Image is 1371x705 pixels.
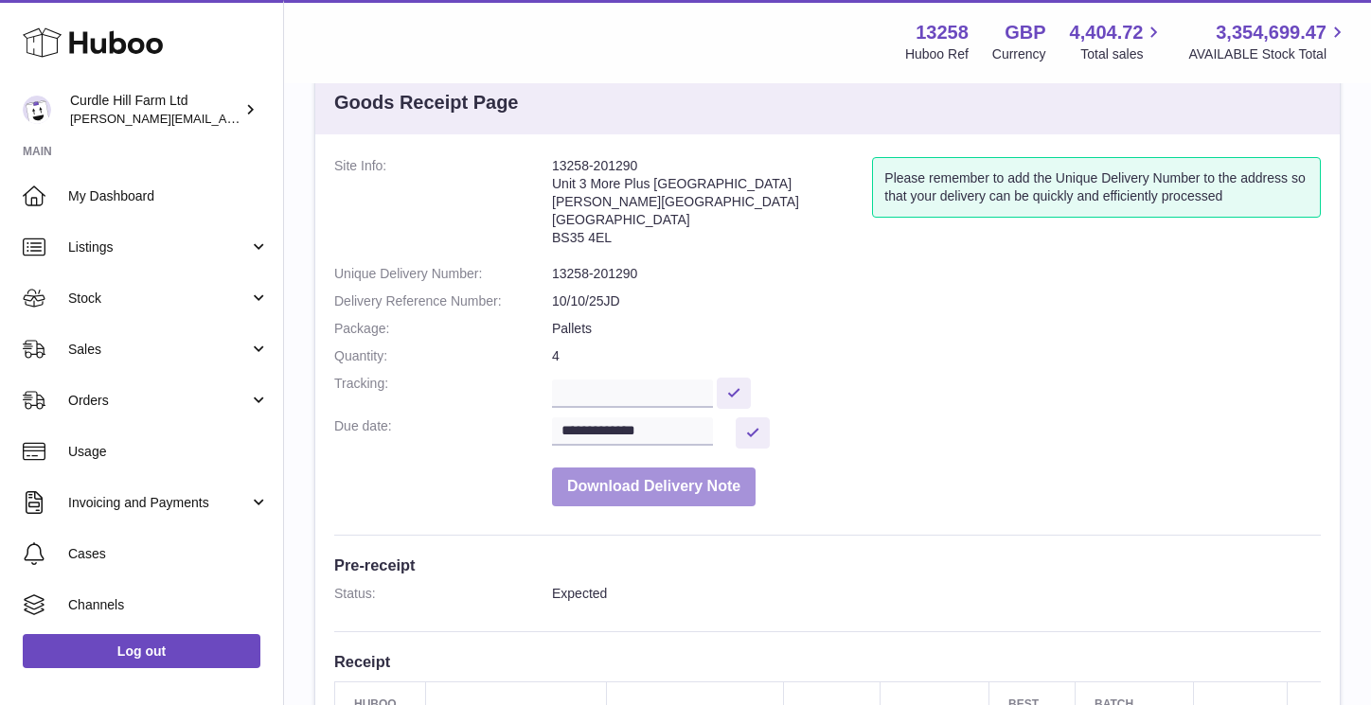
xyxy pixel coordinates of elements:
[1216,20,1326,45] span: 3,354,699.47
[23,96,51,124] img: james@diddlysquatfarmshop.com
[916,20,969,45] strong: 13258
[334,651,1321,672] h3: Receipt
[68,494,249,512] span: Invoicing and Payments
[68,290,249,308] span: Stock
[334,555,1321,575] h3: Pre-receipt
[334,347,552,365] dt: Quantity:
[68,443,269,461] span: Usage
[1188,45,1348,63] span: AVAILABLE Stock Total
[552,320,1321,338] dd: Pallets
[68,596,269,614] span: Channels
[334,417,552,449] dt: Due date:
[552,467,756,506] button: Download Delivery Note
[334,585,552,603] dt: Status:
[334,157,552,256] dt: Site Info:
[872,157,1321,218] div: Please remember to add the Unique Delivery Number to the address so that your delivery can be qui...
[1005,20,1045,45] strong: GBP
[552,347,1321,365] dd: 4
[1070,20,1144,45] span: 4,404.72
[552,265,1321,283] dd: 13258-201290
[70,111,380,126] span: [PERSON_NAME][EMAIL_ADDRESS][DOMAIN_NAME]
[334,90,519,115] h3: Goods Receipt Page
[552,292,1321,310] dd: 10/10/25JD
[70,92,240,128] div: Curdle Hill Farm Ltd
[1070,20,1166,63] a: 4,404.72 Total sales
[992,45,1046,63] div: Currency
[68,392,249,410] span: Orders
[334,265,552,283] dt: Unique Delivery Number:
[552,585,1321,603] dd: Expected
[68,545,269,563] span: Cases
[905,45,969,63] div: Huboo Ref
[334,320,552,338] dt: Package:
[68,341,249,359] span: Sales
[1188,20,1348,63] a: 3,354,699.47 AVAILABLE Stock Total
[23,634,260,668] a: Log out
[334,375,552,408] dt: Tracking:
[552,157,872,256] address: 13258-201290 Unit 3 More Plus [GEOGRAPHIC_DATA] [PERSON_NAME][GEOGRAPHIC_DATA] [GEOGRAPHIC_DATA] ...
[68,238,249,256] span: Listings
[1080,45,1165,63] span: Total sales
[68,187,269,205] span: My Dashboard
[334,292,552,310] dt: Delivery Reference Number:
